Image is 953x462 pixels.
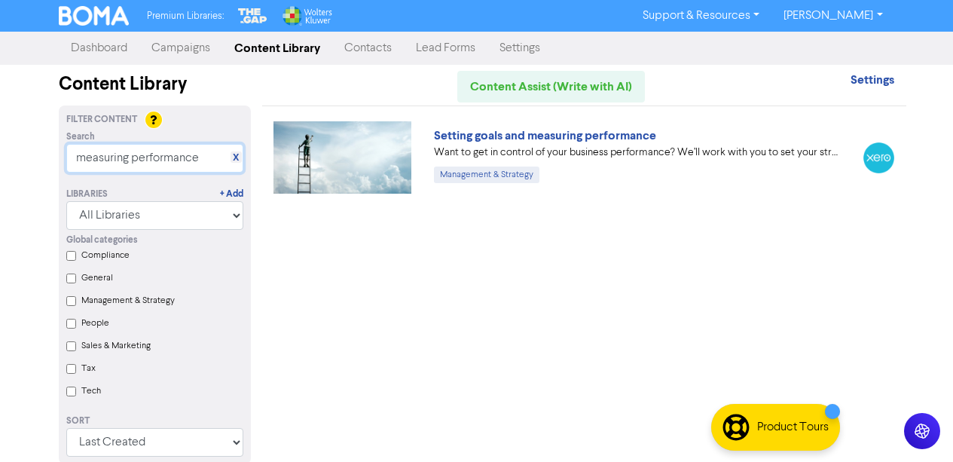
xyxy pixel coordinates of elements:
[404,33,487,63] a: Lead Forms
[434,145,841,161] div: Want to get in control of your business performance? We’ll work with you to set your strategic ta...
[457,71,645,102] a: Content Assist (Write with AI)
[81,249,130,262] label: Compliance
[66,415,243,428] div: Sort
[59,6,130,26] img: BOMA Logo
[222,33,332,63] a: Content Library
[147,11,224,21] span: Premium Libraries:
[851,75,894,87] a: Settings
[771,4,894,28] a: [PERSON_NAME]
[220,188,243,201] a: + Add
[434,128,656,143] a: Setting goals and measuring performance
[81,271,113,285] label: General
[66,130,95,144] span: Search
[81,317,109,330] label: People
[66,188,108,201] div: Libraries
[81,294,175,307] label: Management & Strategy
[434,167,539,183] div: Management & Strategy
[81,362,96,375] label: Tax
[487,33,552,63] a: Settings
[281,6,332,26] img: Wolters Kluwer
[332,33,404,63] a: Contacts
[66,234,243,247] div: Global categories
[236,6,269,26] img: The Gap
[878,390,953,462] iframe: Chat Widget
[66,113,243,127] div: Filter Content
[81,384,101,398] label: Tech
[59,33,139,63] a: Dashboard
[863,142,894,173] img: xero
[233,152,239,164] a: X
[59,71,251,98] div: Content Library
[139,33,222,63] a: Campaigns
[631,4,771,28] a: Support & Resources
[81,339,151,353] label: Sales & Marketing
[851,72,894,87] strong: Settings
